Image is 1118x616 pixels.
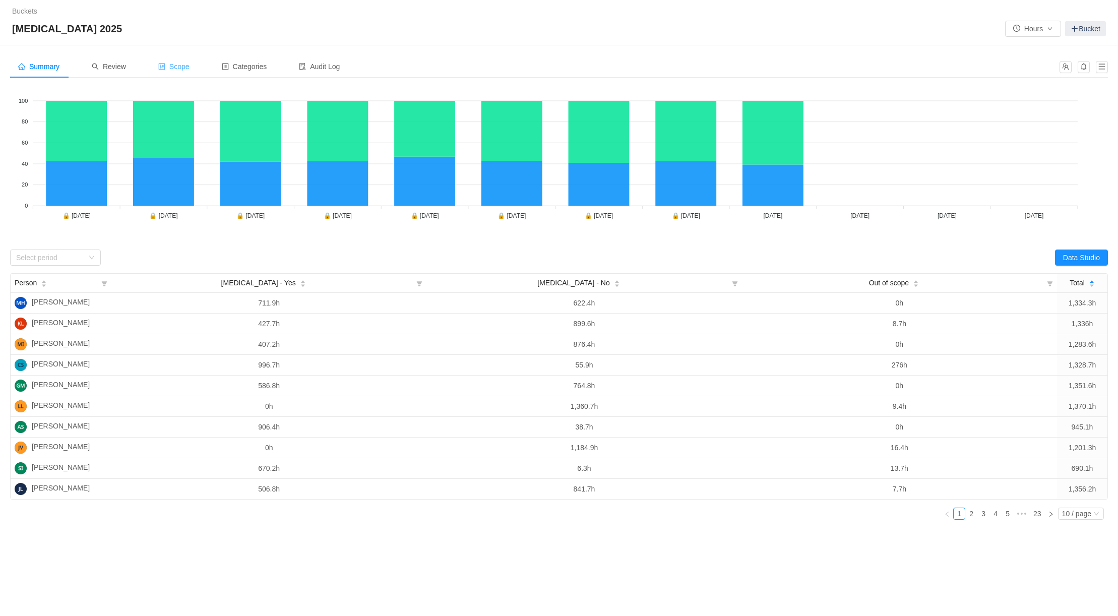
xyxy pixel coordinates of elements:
[300,279,306,286] div: Sort
[324,212,352,219] tspan: 🔒 [DATE]
[18,63,59,71] span: Summary
[32,297,90,309] span: [PERSON_NAME]
[111,438,426,458] td: 0h
[1057,458,1107,479] td: 690.1h
[1057,417,1107,438] td: 945.1h
[97,274,111,292] i: icon: filter
[15,359,27,371] img: CS
[1096,61,1108,73] button: icon: menu
[32,462,90,474] span: [PERSON_NAME]
[15,338,27,350] img: MI
[300,279,305,282] i: icon: caret-up
[913,279,919,282] i: icon: caret-up
[977,508,989,520] li: 3
[111,355,426,376] td: 996.7h
[111,479,426,499] td: 506.8h
[412,274,426,292] i: icon: filter
[990,508,1001,519] a: 4
[1005,21,1061,37] button: icon: clock-circleHoursicon: down
[15,318,27,330] img: KL
[742,334,1057,355] td: 0h
[1057,293,1107,314] td: 1,334.3h
[15,278,37,288] span: Person
[1089,279,1095,286] div: Sort
[1093,511,1099,518] i: icon: down
[1048,511,1054,517] i: icon: right
[111,334,426,355] td: 407.2h
[426,314,741,334] td: 899.6h
[89,255,95,262] i: icon: down
[1057,334,1107,355] td: 1,283.6h
[300,283,305,286] i: icon: caret-down
[954,508,965,519] a: 1
[22,140,28,146] tspan: 60
[12,7,37,15] a: Buckets
[25,203,28,209] tspan: 0
[941,508,953,520] li: Previous Page
[32,380,90,392] span: [PERSON_NAME]
[1057,314,1107,334] td: 1,336h
[15,421,27,433] img: AS
[426,396,741,417] td: 1,360.7h
[742,479,1057,499] td: 7.7h
[1014,508,1030,520] li: Next 5 Pages
[1089,279,1094,282] i: icon: caret-up
[299,63,340,71] span: Audit Log
[913,279,919,286] div: Sort
[111,417,426,438] td: 906.4h
[742,293,1057,314] td: 0h
[1002,508,1014,520] li: 5
[222,63,267,71] span: Categories
[426,438,741,458] td: 1,184.9h
[1089,283,1094,286] i: icon: caret-down
[1014,508,1030,520] span: •••
[18,63,25,70] i: icon: home
[850,212,869,219] tspan: [DATE]
[22,181,28,188] tspan: 20
[426,417,741,438] td: 38.7h
[1025,212,1044,219] tspan: [DATE]
[15,380,27,392] img: GM
[614,283,619,286] i: icon: caret-down
[426,293,741,314] td: 622.4h
[742,417,1057,438] td: 0h
[32,338,90,350] span: [PERSON_NAME]
[426,458,741,479] td: 6.3h
[1062,508,1091,519] div: 10 / page
[16,253,84,263] div: Select period
[913,283,919,286] i: icon: caret-down
[15,483,27,495] img: JL
[111,376,426,396] td: 586.8h
[41,279,47,286] div: Sort
[1057,438,1107,458] td: 1,201.3h
[978,508,989,519] a: 3
[149,212,177,219] tspan: 🔒 [DATE]
[111,314,426,334] td: 427.7h
[764,212,783,219] tspan: [DATE]
[742,458,1057,479] td: 13.7h
[989,508,1002,520] li: 4
[426,479,741,499] td: 841.7h
[614,279,619,282] i: icon: caret-up
[221,278,296,288] span: [MEDICAL_DATA] - Yes
[498,212,526,219] tspan: 🔒 [DATE]
[158,63,165,70] i: icon: control
[537,278,609,288] span: [MEDICAL_DATA] - No
[938,212,957,219] tspan: [DATE]
[32,400,90,412] span: [PERSON_NAME]
[32,421,90,433] span: [PERSON_NAME]
[299,63,306,70] i: icon: audit
[426,334,741,355] td: 876.4h
[1045,508,1057,520] li: Next Page
[111,293,426,314] td: 711.9h
[1078,61,1090,73] button: icon: bell
[1043,274,1057,292] i: icon: filter
[41,283,47,286] i: icon: caret-down
[19,98,28,104] tspan: 100
[944,511,950,517] i: icon: left
[1060,61,1072,73] button: icon: team
[12,21,128,37] span: [MEDICAL_DATA] 2025
[22,118,28,125] tspan: 80
[614,279,620,286] div: Sort
[1065,21,1106,36] a: Bucket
